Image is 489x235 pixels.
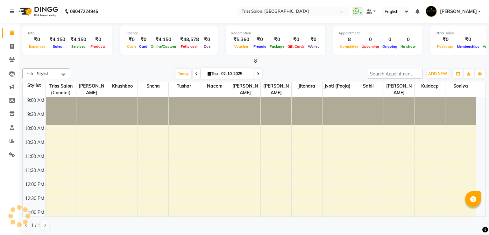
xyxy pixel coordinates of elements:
div: ₹0 [306,36,320,43]
span: Wallet [306,44,320,49]
span: Sahil [353,82,384,90]
img: logo [16,3,60,20]
span: Voucher [233,44,250,49]
span: ADD NEW [428,71,447,76]
span: Services [70,44,87,49]
span: [PERSON_NAME] [440,8,477,15]
div: ₹0 [286,36,306,43]
div: ₹0 [455,36,481,43]
div: 8 [338,36,360,43]
span: Cash [125,44,138,49]
span: Petty cash [179,44,200,49]
div: ₹4,150 [68,36,89,43]
span: Naeem [199,82,230,90]
span: Jitendra [292,82,322,90]
span: 1 / 1 [31,222,40,229]
span: Gift Cards [286,44,306,49]
button: ADD NEW [427,69,449,78]
div: ₹0 [268,36,286,43]
span: Ongoing [381,44,399,49]
input: 2025-10-02 [219,69,251,79]
div: 10:00 AM [24,125,46,132]
span: Sales [51,44,64,49]
div: ₹5,360 [231,36,252,43]
div: ₹0 [202,36,213,43]
div: ₹0 [27,36,47,43]
img: Ashish Joshi [426,6,437,17]
span: Soniya [445,82,476,90]
div: 11:30 AM [24,167,46,174]
span: [PERSON_NAME] [76,82,107,97]
div: 10:30 AM [24,139,46,146]
div: ₹0 [89,36,107,43]
div: 0 [399,36,417,43]
span: Jyoti (Pooja) [322,82,353,90]
span: No show [399,44,417,49]
span: [PERSON_NAME] [230,82,261,97]
div: 0 [360,36,381,43]
span: Card [138,44,149,49]
div: Appointment [338,31,417,36]
div: ₹0 [138,36,149,43]
div: ₹0 [436,36,455,43]
div: 1:00 PM [26,209,46,216]
div: 0 [381,36,399,43]
div: Redemption [231,31,320,36]
div: ₹4,150 [47,36,68,43]
div: Stylist [23,82,46,89]
div: 11:00 AM [24,153,46,160]
div: ₹0 [252,36,268,43]
span: Memberships [455,44,481,49]
span: Packages [436,44,455,49]
span: Completed [338,44,360,49]
input: Search Appointment [367,69,423,79]
div: ₹0 [125,36,138,43]
span: Products [89,44,107,49]
b: 08047224946 [70,3,98,20]
span: Thu [206,71,219,76]
div: 12:30 PM [24,195,46,202]
span: Today [175,69,191,79]
div: 12:00 PM [24,181,46,188]
div: Total [27,31,107,36]
div: ₹48,578 [178,36,202,43]
span: Upcoming [360,44,381,49]
span: [PERSON_NAME] [384,82,415,97]
div: ₹4,150 [149,36,178,43]
span: Sneha [138,82,168,90]
span: Khushboo [107,82,138,90]
span: Expenses [27,44,47,49]
span: Online/Custom [149,44,178,49]
span: [PERSON_NAME] [261,82,291,97]
div: Finance [125,31,213,36]
span: Kuldeep [415,82,445,90]
span: Tushar [169,82,199,90]
span: Prepaid [252,44,268,49]
span: Due [202,44,212,49]
div: 9:30 AM [26,111,46,118]
span: Package [268,44,286,49]
span: Filter Stylist [26,71,49,76]
span: Triss Salon (Counter) [46,82,76,97]
div: 9:00 AM [26,97,46,104]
